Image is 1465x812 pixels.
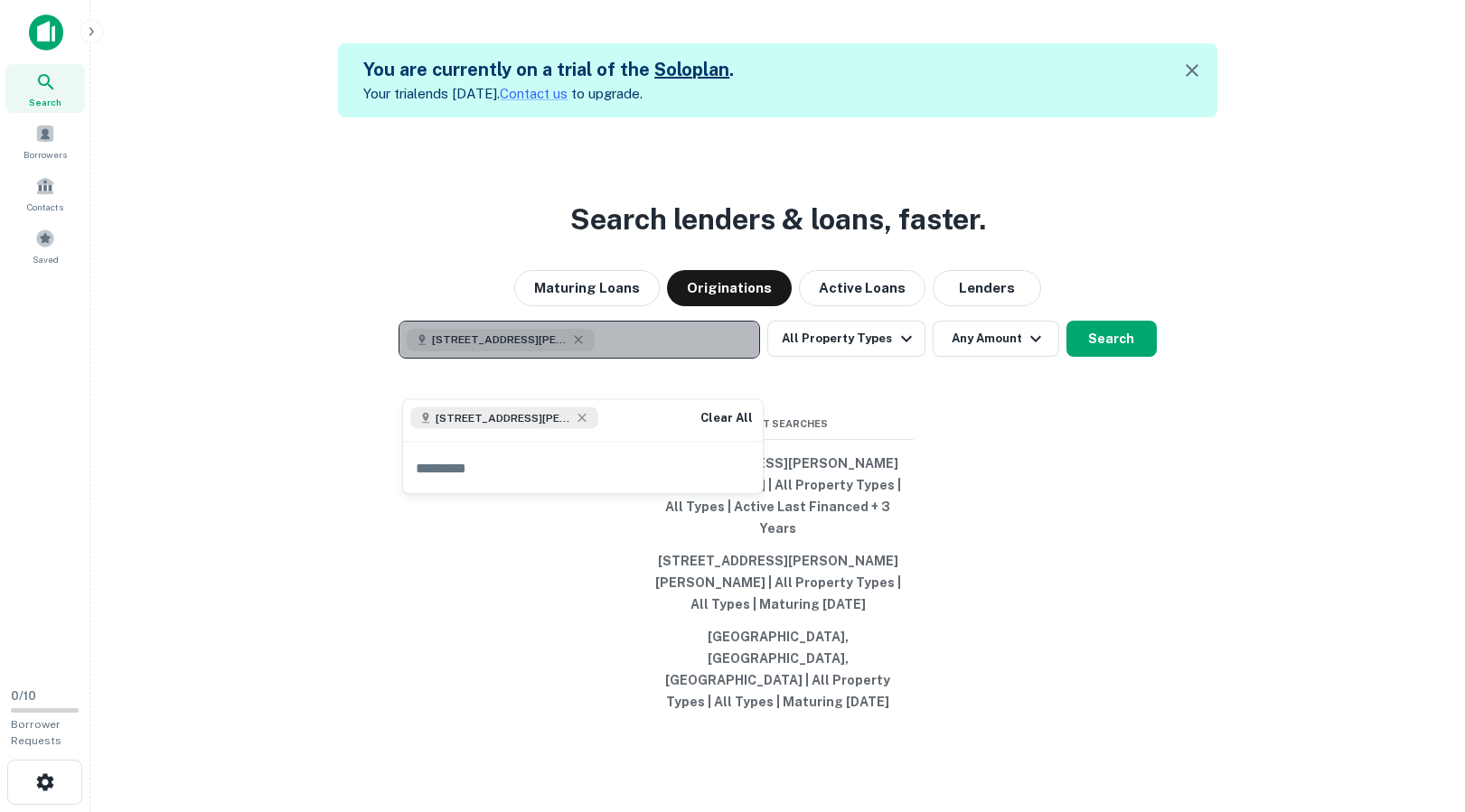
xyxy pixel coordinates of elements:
[933,270,1041,306] button: Lenders
[5,169,85,218] a: Contacts
[654,59,729,80] a: Soloplan
[29,95,61,109] span: Search
[643,545,914,621] button: [STREET_ADDRESS][PERSON_NAME][PERSON_NAME] | All Property Types | All Types | Maturing [DATE]
[667,270,792,306] button: Originations
[1066,321,1157,357] button: Search
[5,64,85,113] a: Search
[29,14,63,51] img: capitalize-icon.png
[570,198,986,241] h3: Search lenders & loans, faster.
[33,252,59,266] span: Saved
[933,321,1059,357] button: Any Amount
[436,410,571,426] span: [STREET_ADDRESS][PERSON_NAME][PERSON_NAME]
[363,83,734,105] p: Your trial ends [DATE]. to upgrade.
[799,270,925,306] button: Active Loans
[11,718,61,747] span: Borrower Requests
[643,416,914,432] span: Recent Searches
[643,447,914,545] button: [STREET_ADDRESS][PERSON_NAME][PERSON_NAME] | All Property Types | All Types | Active Last Finance...
[5,117,85,165] a: Borrowers
[698,407,756,429] button: Clear All
[23,147,67,162] span: Borrowers
[11,689,36,703] span: 0 / 10
[399,321,760,359] button: [STREET_ADDRESS][PERSON_NAME][PERSON_NAME]
[5,221,85,270] a: Saved
[514,270,660,306] button: Maturing Loans
[767,321,925,357] button: All Property Types
[500,86,568,101] a: Contact us
[432,331,568,348] span: [STREET_ADDRESS][PERSON_NAME][PERSON_NAME]
[363,56,734,83] h5: You are currently on a trial of the .
[27,200,63,214] span: Contacts
[643,621,914,718] button: [GEOGRAPHIC_DATA], [GEOGRAPHIC_DATA], [GEOGRAPHIC_DATA] | All Property Types | All Types | Maturi...
[1375,667,1465,754] iframe: Chat Widget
